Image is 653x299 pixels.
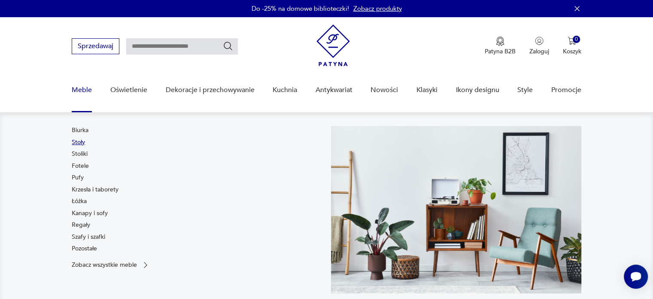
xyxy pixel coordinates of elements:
a: Pozostałe [72,244,97,253]
button: Patyna B2B [485,37,516,55]
img: Patyna - sklep z meblami i dekoracjami vintage [316,25,350,66]
a: Dekoracje i przechowywanie [165,74,254,107]
a: Sprzedawaj [72,44,119,50]
a: Kanapy i sofy [72,209,108,218]
a: Łóżka [72,197,87,206]
p: Zobacz wszystkie meble [72,262,137,268]
a: Szafy i szafki [72,233,105,241]
p: Zaloguj [529,47,549,55]
a: Biurka [72,126,88,135]
a: Krzesła i taborety [72,185,118,194]
p: Patyna B2B [485,47,516,55]
img: 969d9116629659dbb0bd4e745da535dc.jpg [331,126,581,293]
button: Szukaj [223,41,233,51]
a: Ikona medaluPatyna B2B [485,37,516,55]
div: 0 [573,36,580,43]
img: Ikona medalu [496,37,504,46]
button: Sprzedawaj [72,38,119,54]
a: Zobacz wszystkie meble [72,261,150,269]
p: Koszyk [563,47,581,55]
a: Style [517,74,533,107]
a: Ikony designu [456,74,499,107]
a: Regały [72,221,90,229]
a: Promocje [551,74,581,107]
a: Stoliki [72,150,88,158]
a: Stoły [72,138,85,147]
a: Meble [72,74,92,107]
p: Do -25% na domowe biblioteczki! [252,4,349,13]
img: Ikonka użytkownika [535,37,544,45]
a: Klasyki [416,74,437,107]
img: Ikona koszyka [568,37,576,45]
a: Oświetlenie [110,74,147,107]
button: 0Koszyk [563,37,581,55]
iframe: Smartsupp widget button [624,265,648,289]
button: Zaloguj [529,37,549,55]
a: Antykwariat [316,74,352,107]
a: Fotele [72,162,89,170]
a: Pufy [72,173,84,182]
a: Zobacz produkty [353,4,402,13]
a: Nowości [371,74,398,107]
a: Kuchnia [273,74,297,107]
